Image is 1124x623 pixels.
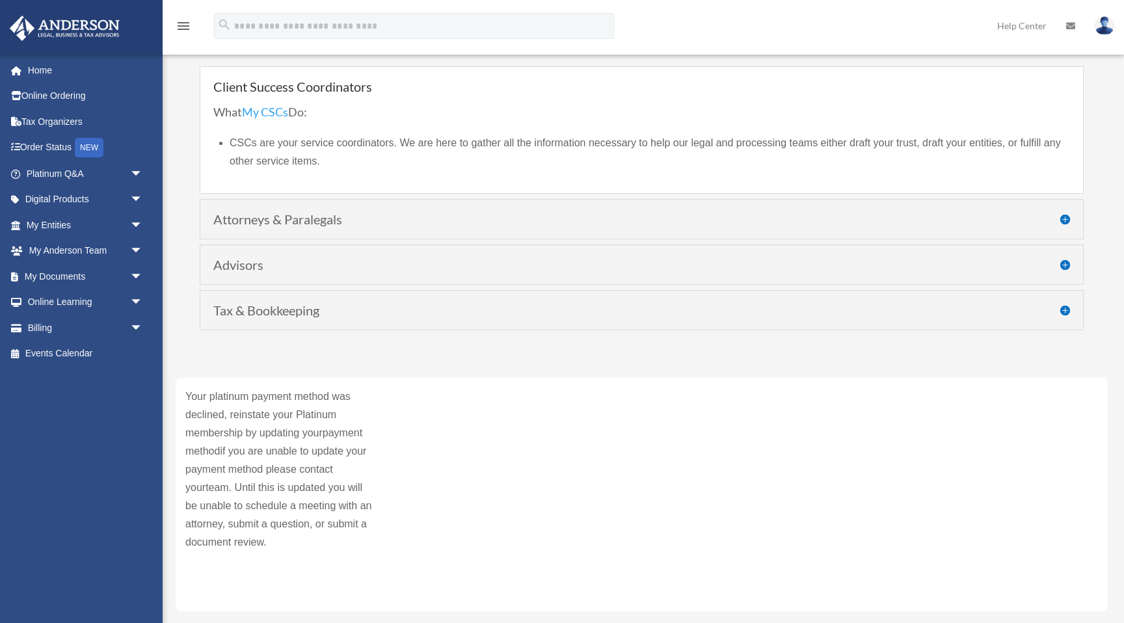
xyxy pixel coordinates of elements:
[9,289,163,315] a: Online Learningarrow_drop_down
[176,23,191,34] a: menu
[213,213,1070,226] h4: Attorneys & Paralegals
[9,315,163,341] a: Billingarrow_drop_down
[9,83,163,109] a: Online Ordering
[185,427,362,463] a: payment method
[9,212,163,238] a: My Entitiesarrow_drop_down
[9,135,163,161] a: Order StatusNEW
[130,187,156,213] span: arrow_drop_down
[9,161,163,187] a: Platinum Q&Aarrow_drop_down
[130,212,156,239] span: arrow_drop_down
[75,138,103,157] div: NEW
[130,161,156,187] span: arrow_drop_down
[185,388,376,551] div: Your platinum payment method was declined, reinstate your Platinum membership by updating your if...
[130,289,156,316] span: arrow_drop_down
[130,315,156,341] span: arrow_drop_down
[130,238,156,265] span: arrow_drop_down
[9,187,163,213] a: Digital Productsarrow_drop_down
[9,109,163,135] a: Tax Organizers
[242,105,288,126] a: My CSCs
[217,18,232,32] i: search
[213,105,307,119] span: What Do:
[213,304,1070,317] h4: Tax & Bookkeeping
[9,238,163,264] a: My Anderson Teamarrow_drop_down
[9,57,163,83] a: Home
[213,258,1070,271] h4: Advisors
[230,137,1061,166] span: CSCs are your service coordinators. We are here to gather all the information necessary to help o...
[1095,16,1114,35] img: User Pic
[206,482,229,499] a: team
[213,80,1070,93] h4: Client Success Coordinators
[130,263,156,290] span: arrow_drop_down
[9,263,163,289] a: My Documentsarrow_drop_down
[176,18,191,34] i: menu
[9,341,163,367] a: Events Calendar
[6,16,124,41] img: Anderson Advisors Platinum Portal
